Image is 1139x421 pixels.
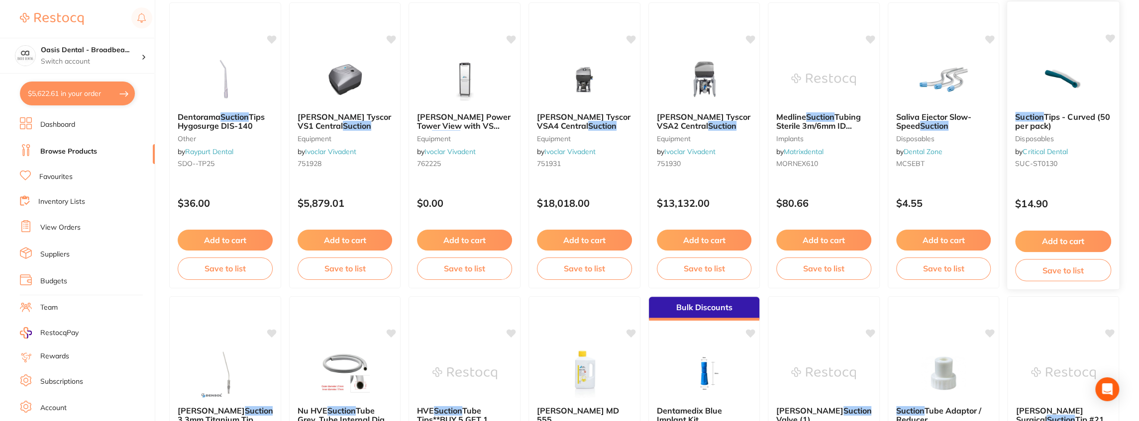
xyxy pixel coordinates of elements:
[178,406,245,416] span: [PERSON_NAME]
[417,112,511,140] span: [PERSON_NAME] Power Tower View with VS 600
[657,112,752,131] b: Durr Tyscor VSA2 Central Suction
[649,297,760,321] div: Bulk Discounts
[806,112,834,122] em: Suction
[1095,377,1119,401] div: Open Intercom Messenger
[657,159,681,168] span: 751930
[417,159,441,168] span: 762225
[1015,134,1111,142] small: disposables
[417,112,512,131] b: Dürr Power Tower View with VS 600 Suction
[432,55,497,104] img: Dürr Power Tower View with VS 600 Suction
[776,147,824,156] span: by
[896,112,971,131] span: Saliva Ejector Slow-Speed
[20,13,84,25] img: Restocq Logo
[40,223,81,233] a: View Orders
[784,147,824,156] a: Matrixdental
[552,348,617,398] img: Durr MD 555 Weekly Suction Cleaner 2.5L
[657,147,716,156] span: by
[552,55,617,104] img: Durr Tyscor VSA4 Central Suction
[657,257,752,279] button: Save to list
[417,197,512,209] p: $0.00
[20,327,32,338] img: RestocqPay
[920,121,948,131] em: Suction
[657,135,752,143] small: equipment
[657,230,752,251] button: Add to cart
[312,55,377,104] img: Durr Tyscor VS1 Central Suction
[417,406,434,416] span: HVE
[193,55,257,104] img: Dentorama Suction Tips Hygosurge DIS-140
[343,121,371,131] em: Suction
[298,147,356,156] span: by
[904,147,942,156] a: Dental Zone
[40,351,69,361] a: Rewards
[40,403,67,413] a: Account
[327,406,356,416] em: Suction
[432,130,460,140] em: Suction
[245,406,273,416] em: Suction
[1015,112,1111,130] b: Suction Tips - Curved (50 per pack)
[537,112,630,131] span: [PERSON_NAME] Tyscor VSA4 Central
[20,327,79,338] a: RestocqPay
[20,82,135,105] button: $5,622.61 in your order
[672,348,736,398] img: Dentamedix Blue Implant Kit Sterile Suction Adaptor 1/Pk
[1031,348,1096,398] img: Cattani Surgical Suction Tip #21 (3/pcs) Autoclavable
[776,159,818,168] span: MORNEX610
[417,257,512,279] button: Save to list
[20,7,84,30] a: Restocq Logo
[40,303,58,313] a: Team
[298,135,393,143] small: equipment
[1031,54,1096,104] img: Suction Tips - Curved (50 per pack)
[40,328,79,338] span: RestocqPay
[178,230,273,251] button: Add to cart
[178,147,233,156] span: by
[1015,159,1057,168] span: SUC-ST0130
[657,197,752,209] p: $13,132.00
[178,112,265,131] span: Tips Hygosurge DIS-140
[417,135,512,143] small: equipment
[220,112,249,122] em: Suction
[432,348,497,398] img: HVE Suction Tube Tips**BUY 5 GET 1 FREE** - Standard
[40,250,70,259] a: Suppliers
[40,276,67,286] a: Budgets
[298,112,393,131] b: Durr Tyscor VS1 Central Suction
[40,120,75,130] a: Dashboard
[896,112,991,131] b: Saliva Ejector Slow-Speed Suction
[41,57,141,67] p: Switch account
[672,55,736,104] img: Durr Tyscor VSA2 Central Suction
[298,230,393,251] button: Add to cart
[776,197,871,209] p: $80.66
[843,406,872,416] em: Suction
[39,172,73,182] a: Favourites
[791,348,856,398] img: Cattani EP Suction Isolation Valve (1)
[791,55,856,104] img: Medline Suction Tubing Sterile 3m/6mm ID (25/pcs) ORNEX610
[537,197,632,209] p: $18,018.00
[896,257,991,279] button: Save to list
[1015,198,1111,209] p: $14.90
[178,257,273,279] button: Save to list
[896,230,991,251] button: Add to cart
[1015,111,1110,131] span: Tips - Curved (50 per pack)
[537,135,632,143] small: equipment
[896,197,991,209] p: $4.55
[911,348,976,398] img: Suction Tube Adaptor / Reducer
[537,257,632,279] button: Save to list
[185,147,233,156] a: Raypurt Dental
[40,377,83,387] a: Subscriptions
[1015,147,1068,156] span: by
[776,230,871,251] button: Add to cart
[41,45,141,55] h4: Oasis Dental - Broadbeach
[776,406,843,416] span: [PERSON_NAME]
[537,112,632,131] b: Durr Tyscor VSA4 Central Suction
[38,197,85,207] a: Inventory Lists
[178,112,220,122] span: Dentorama
[537,159,561,168] span: 751931
[298,112,391,131] span: [PERSON_NAME] Tyscor VS1 Central
[896,147,942,156] span: by
[424,147,476,156] a: Ivoclar Vivadent
[15,46,35,66] img: Oasis Dental - Broadbeach
[588,121,617,131] em: Suction
[417,230,512,251] button: Add to cart
[312,348,377,398] img: Nu HVE Suction Tube Grey, Tube Internal Dia.
[1015,111,1044,121] em: Suction
[657,112,750,131] span: [PERSON_NAME] Tyscor VSA2 Central
[298,159,321,168] span: 751928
